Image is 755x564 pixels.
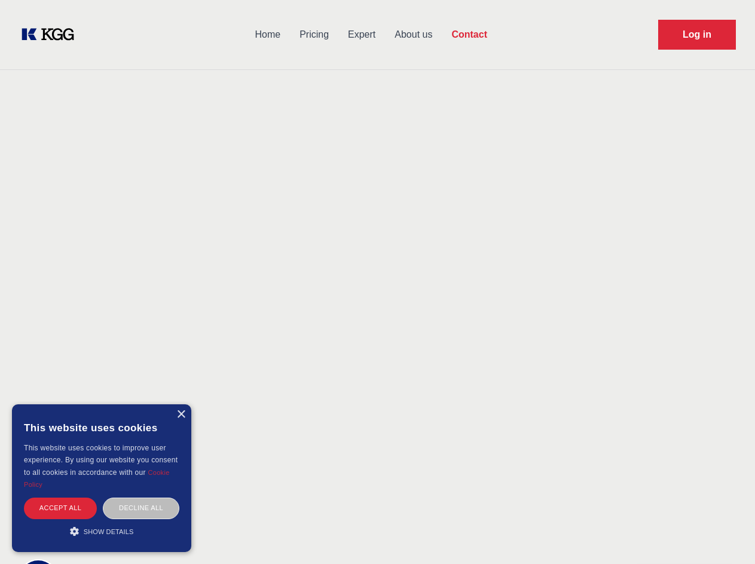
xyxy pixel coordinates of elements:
div: This website uses cookies [24,413,179,442]
iframe: Chat Widget [695,507,755,564]
span: This website uses cookies to improve user experience. By using our website you consent to all coo... [24,444,178,477]
a: KOL Knowledge Platform: Talk to Key External Experts (KEE) [19,25,84,44]
span: Show details [84,528,134,535]
div: Accept all [24,498,97,519]
div: Decline all [103,498,179,519]
div: Close [176,410,185,419]
a: Pricing [290,19,338,50]
a: Cookie Policy [24,469,170,488]
a: Contact [442,19,497,50]
a: Expert [338,19,385,50]
div: Show details [24,525,179,537]
a: Request Demo [658,20,736,50]
a: About us [385,19,442,50]
a: Home [245,19,290,50]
